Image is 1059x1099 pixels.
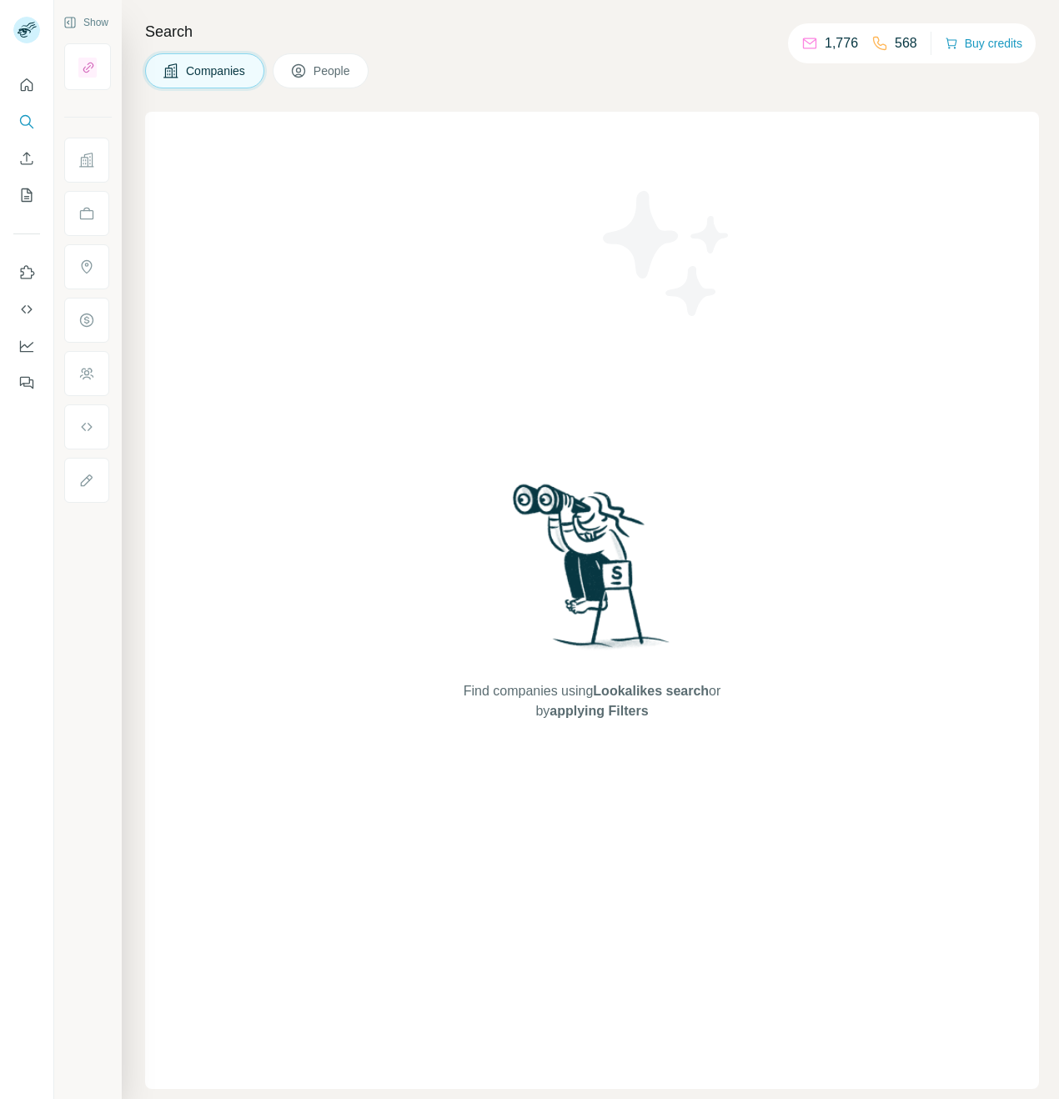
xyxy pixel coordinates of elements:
[13,368,40,398] button: Feedback
[13,143,40,173] button: Enrich CSV
[13,180,40,210] button: My lists
[592,178,742,329] img: Surfe Illustration - Stars
[145,20,1039,43] h4: Search
[505,479,679,665] img: Surfe Illustration - Woman searching with binoculars
[13,70,40,100] button: Quick start
[13,107,40,137] button: Search
[13,331,40,361] button: Dashboard
[13,258,40,288] button: Use Surfe on LinkedIn
[550,704,648,718] span: applying Filters
[459,681,725,721] span: Find companies using or by
[593,684,709,698] span: Lookalikes search
[52,10,120,35] button: Show
[13,294,40,324] button: Use Surfe API
[186,63,247,79] span: Companies
[945,32,1022,55] button: Buy credits
[895,33,917,53] p: 568
[825,33,858,53] p: 1,776
[314,63,352,79] span: People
